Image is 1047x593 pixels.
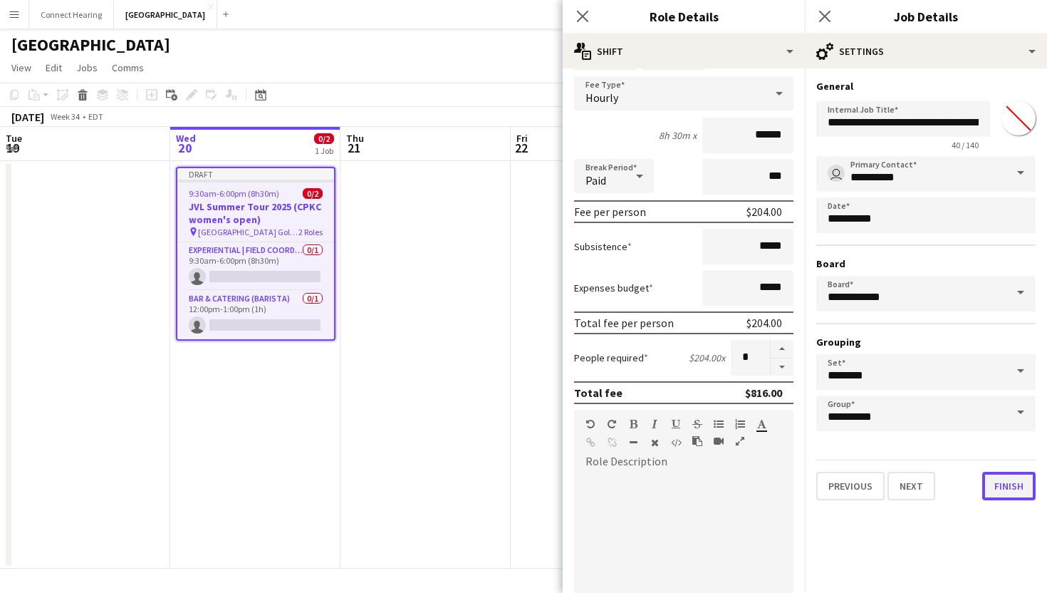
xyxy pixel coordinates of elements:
span: 19 [4,140,22,156]
a: Jobs [71,58,103,77]
div: Total fee per person [574,316,674,330]
div: Fee per person [574,205,646,219]
a: View [6,58,37,77]
div: Total fee [574,386,623,400]
a: Comms [106,58,150,77]
h3: Grouping [816,336,1036,349]
label: Subsistence [574,240,632,253]
span: Jobs [76,61,98,74]
span: 22 [514,140,528,156]
button: Previous [816,472,885,500]
span: Tue [6,132,22,145]
button: Connect Hearing [29,1,114,29]
button: Clear Formatting [650,437,660,448]
span: View [11,61,31,74]
h3: JVL Summer Tour 2025 (CPKC women's open) [177,200,334,226]
button: Horizontal Line [628,437,638,448]
div: 1 Job [315,145,333,156]
button: Redo [607,418,617,430]
div: 8h 30m x [659,129,697,142]
button: Insert video [714,435,724,447]
app-card-role: Experiential | Field Coordinator0/19:30am-6:00pm (8h30m) [177,242,334,291]
button: Italic [650,418,660,430]
button: HTML Code [671,437,681,448]
div: EDT [88,111,103,122]
span: Hourly [585,91,618,105]
a: Edit [40,58,68,77]
span: Fri [516,132,528,145]
span: 0/2 [303,188,323,199]
div: [DATE] [11,110,44,124]
span: 20 [174,140,196,156]
button: Ordered List [735,418,745,430]
button: [GEOGRAPHIC_DATA] [114,1,217,29]
button: Paste as plain text [692,435,702,447]
h3: General [816,80,1036,93]
h1: [GEOGRAPHIC_DATA] [11,34,170,56]
button: Underline [671,418,681,430]
span: [GEOGRAPHIC_DATA] Golf and Country Club [198,227,298,237]
span: Edit [46,61,62,74]
div: Settings [805,34,1047,68]
span: Comms [112,61,144,74]
span: 40 / 140 [940,140,990,150]
div: Shift [563,34,805,68]
span: 0/2 [314,133,334,144]
button: Finish [982,472,1036,500]
app-job-card: Draft9:30am-6:00pm (8h30m)0/2JVL Summer Tour 2025 (CPKC women's open) [GEOGRAPHIC_DATA] Golf and ... [176,167,335,341]
span: Paid [585,173,606,187]
div: Draft [177,168,334,180]
button: Undo [585,418,595,430]
div: $204.00 [746,316,782,330]
button: Text Color [756,418,766,430]
span: 9:30am-6:00pm (8h30m) [189,188,279,199]
h3: Job Details [805,7,1047,26]
div: $204.00 [746,205,782,219]
span: Wed [176,132,196,145]
button: Bold [628,418,638,430]
button: Fullscreen [735,435,745,447]
button: Decrease [771,359,793,376]
span: Thu [346,132,364,145]
h3: Role Details [563,7,805,26]
button: Unordered List [714,418,724,430]
div: $204.00 x [689,351,725,364]
span: 2 Roles [298,227,323,237]
span: 21 [344,140,364,156]
app-card-role: Bar & Catering (Barista)0/112:00pm-1:00pm (1h) [177,291,334,339]
button: Next [887,472,935,500]
label: People required [574,351,648,364]
button: Increase [771,340,793,359]
div: $816.00 [745,386,782,400]
span: Week 34 [47,111,83,122]
button: Strikethrough [692,418,702,430]
h3: Board [816,257,1036,270]
label: Expenses budget [574,282,653,294]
